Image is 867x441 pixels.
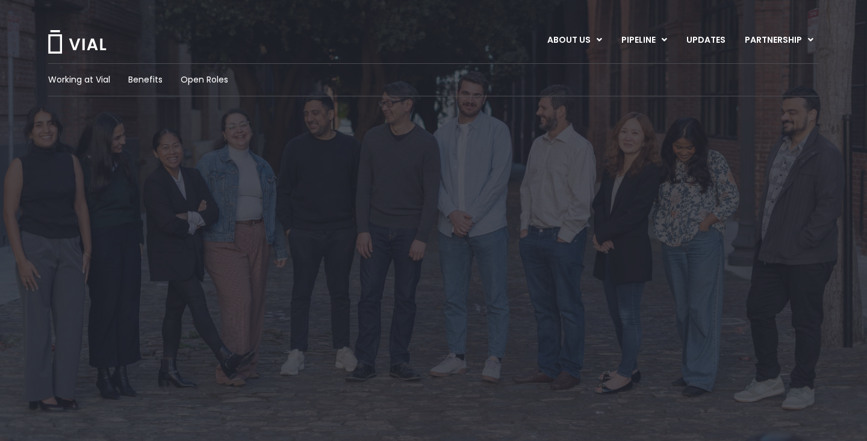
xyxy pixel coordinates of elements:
[538,30,611,51] a: ABOUT USMenu Toggle
[48,73,110,86] a: Working at Vial
[677,30,735,51] a: UPDATES
[735,30,823,51] a: PARTNERSHIPMenu Toggle
[128,73,163,86] a: Benefits
[612,30,676,51] a: PIPELINEMenu Toggle
[47,30,107,54] img: Vial Logo
[181,73,228,86] a: Open Roles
